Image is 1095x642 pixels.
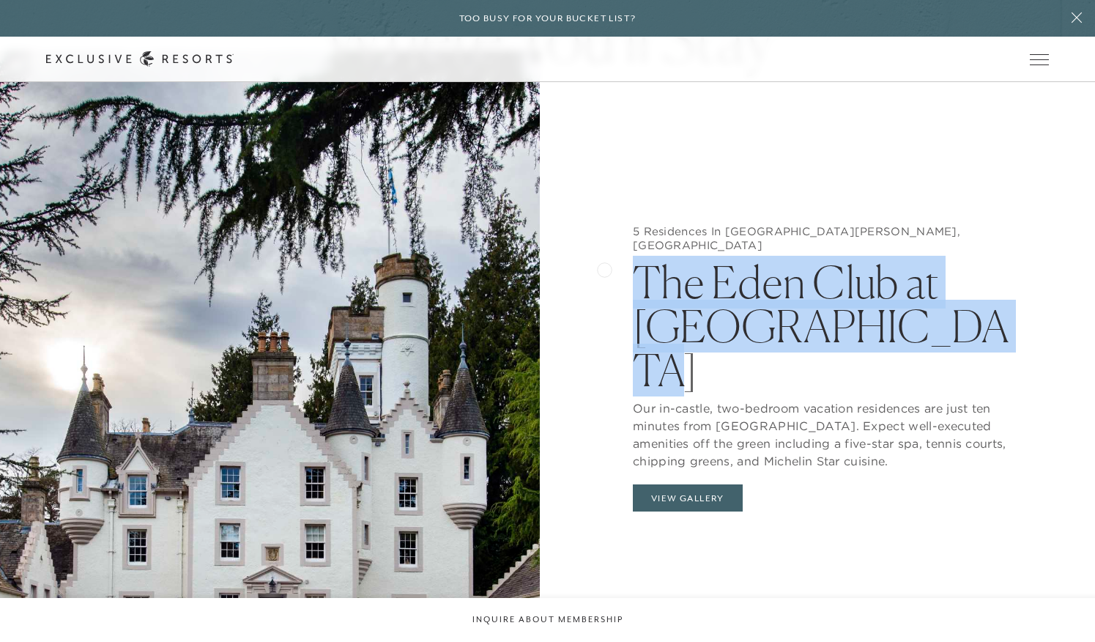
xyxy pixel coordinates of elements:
button: Open navigation [1030,54,1049,64]
h5: 5 Residences In [GEOGRAPHIC_DATA][PERSON_NAME], [GEOGRAPHIC_DATA] [633,224,1018,253]
h2: The Eden Club at [GEOGRAPHIC_DATA] [633,253,1018,392]
p: Our in-castle, two-bedroom vacation residences are just ten minutes from [GEOGRAPHIC_DATA]. Expec... [633,392,1018,470]
iframe: Qualified Messenger [1028,575,1095,642]
h6: Too busy for your bucket list? [459,12,636,26]
button: View Gallery [633,484,743,512]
